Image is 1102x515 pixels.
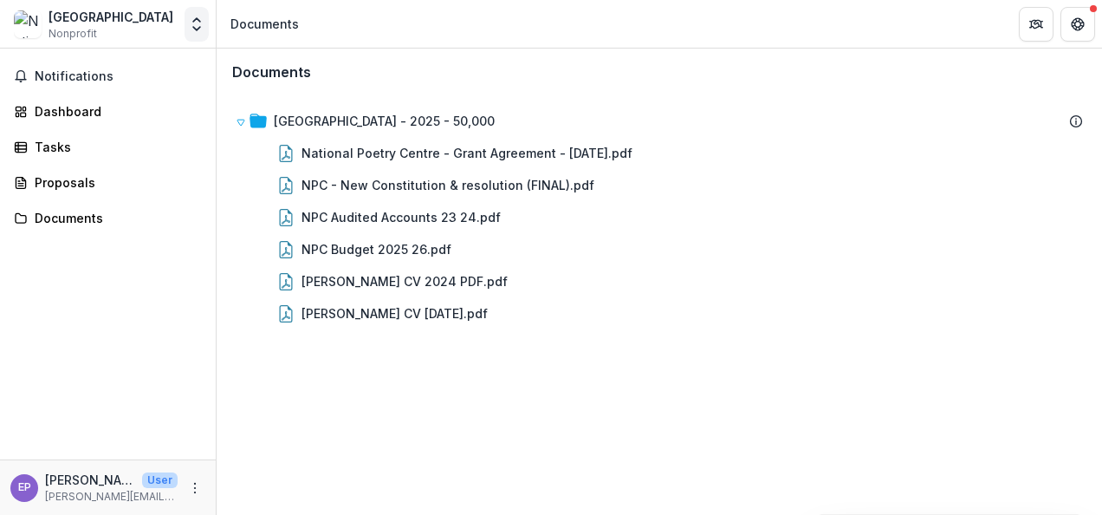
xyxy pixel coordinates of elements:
button: Open entity switcher [185,7,209,42]
a: Documents [7,204,209,232]
div: NPC - New Constitution & resolution (FINAL).pdf [301,176,594,194]
div: Proposals [35,173,195,192]
div: NPC Budget 2025 26.pdf [301,240,451,258]
p: [PERSON_NAME][EMAIL_ADDRESS][DOMAIN_NAME] [45,489,178,505]
a: Dashboard [7,97,209,126]
span: Notifications [35,69,202,84]
div: [PERSON_NAME] CV [DATE].pdf [301,304,488,323]
div: National Poetry Centre - Grant Agreement - [DATE].pdf [301,144,632,162]
p: [PERSON_NAME] [45,471,135,489]
div: Tasks [35,138,195,156]
div: [GEOGRAPHIC_DATA] - 2025 - 50,000 [274,112,495,130]
div: [PERSON_NAME] CV 2024 PDF.pdf [301,272,508,290]
div: NPC Budget 2025 26.pdf [229,233,1090,265]
button: More [185,478,205,499]
div: NPC - New Constitution & resolution (FINAL).pdf [229,169,1090,201]
button: Notifications [7,62,209,90]
div: [GEOGRAPHIC_DATA] [49,8,173,26]
p: User [142,473,178,488]
a: Tasks [7,133,209,161]
img: National Poetry Centre [14,10,42,38]
span: Nonprofit [49,26,97,42]
h3: Documents [232,64,311,81]
div: Documents [35,209,195,227]
div: National Poetry Centre - Grant Agreement - [DATE].pdf [229,137,1090,169]
div: Documents [230,15,299,33]
div: Emily Penn [18,482,31,493]
div: [PERSON_NAME] CV 2024 PDF.pdf [229,265,1090,297]
div: [GEOGRAPHIC_DATA] - 2025 - 50,000 [229,105,1090,137]
div: Dashboard [35,102,195,121]
button: Partners [1019,7,1053,42]
a: Proposals [7,168,209,197]
nav: breadcrumb [224,11,306,36]
button: Get Help [1060,7,1095,42]
div: [GEOGRAPHIC_DATA] - 2025 - 50,000National Poetry Centre - Grant Agreement - [DATE].pdfNPC - New C... [229,105,1090,329]
div: [PERSON_NAME] CV [DATE].pdf [229,297,1090,329]
div: NPC Audited Accounts 23 24.pdf [301,208,501,226]
div: NPC Audited Accounts 23 24.pdf [229,201,1090,233]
